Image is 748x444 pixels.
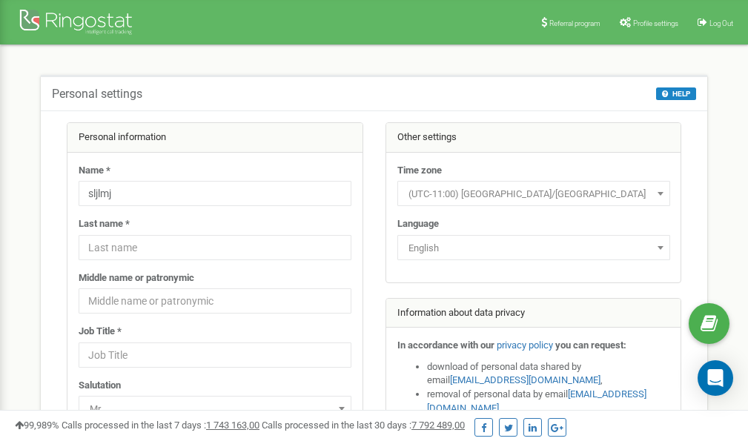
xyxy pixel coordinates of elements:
a: privacy policy [497,339,553,351]
input: Job Title [79,342,351,368]
span: English [403,238,665,259]
li: removal of personal data by email , [427,388,670,415]
label: Last name * [79,217,130,231]
span: Mr. [84,399,346,420]
div: Information about data privacy [386,299,681,328]
a: [EMAIL_ADDRESS][DOMAIN_NAME] [450,374,600,385]
strong: you can request: [555,339,626,351]
span: (UTC-11:00) Pacific/Midway [403,184,665,205]
label: Language [397,217,439,231]
span: English [397,235,670,260]
label: Job Title * [79,325,122,339]
label: Middle name or patronymic [79,271,194,285]
span: Referral program [549,19,600,27]
button: HELP [656,87,696,100]
div: Open Intercom Messenger [698,360,733,396]
span: Profile settings [633,19,678,27]
div: Other settings [386,123,681,153]
input: Name [79,181,351,206]
span: Calls processed in the last 7 days : [62,420,259,431]
label: Time zone [397,164,442,178]
u: 1 743 163,00 [206,420,259,431]
div: Personal information [67,123,363,153]
label: Name * [79,164,110,178]
span: Calls processed in the last 30 days : [262,420,465,431]
u: 7 792 489,00 [411,420,465,431]
span: (UTC-11:00) Pacific/Midway [397,181,670,206]
label: Salutation [79,379,121,393]
span: 99,989% [15,420,59,431]
input: Last name [79,235,351,260]
span: Mr. [79,396,351,421]
h5: Personal settings [52,87,142,101]
li: download of personal data shared by email , [427,360,670,388]
input: Middle name or patronymic [79,288,351,314]
strong: In accordance with our [397,339,494,351]
span: Log Out [709,19,733,27]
